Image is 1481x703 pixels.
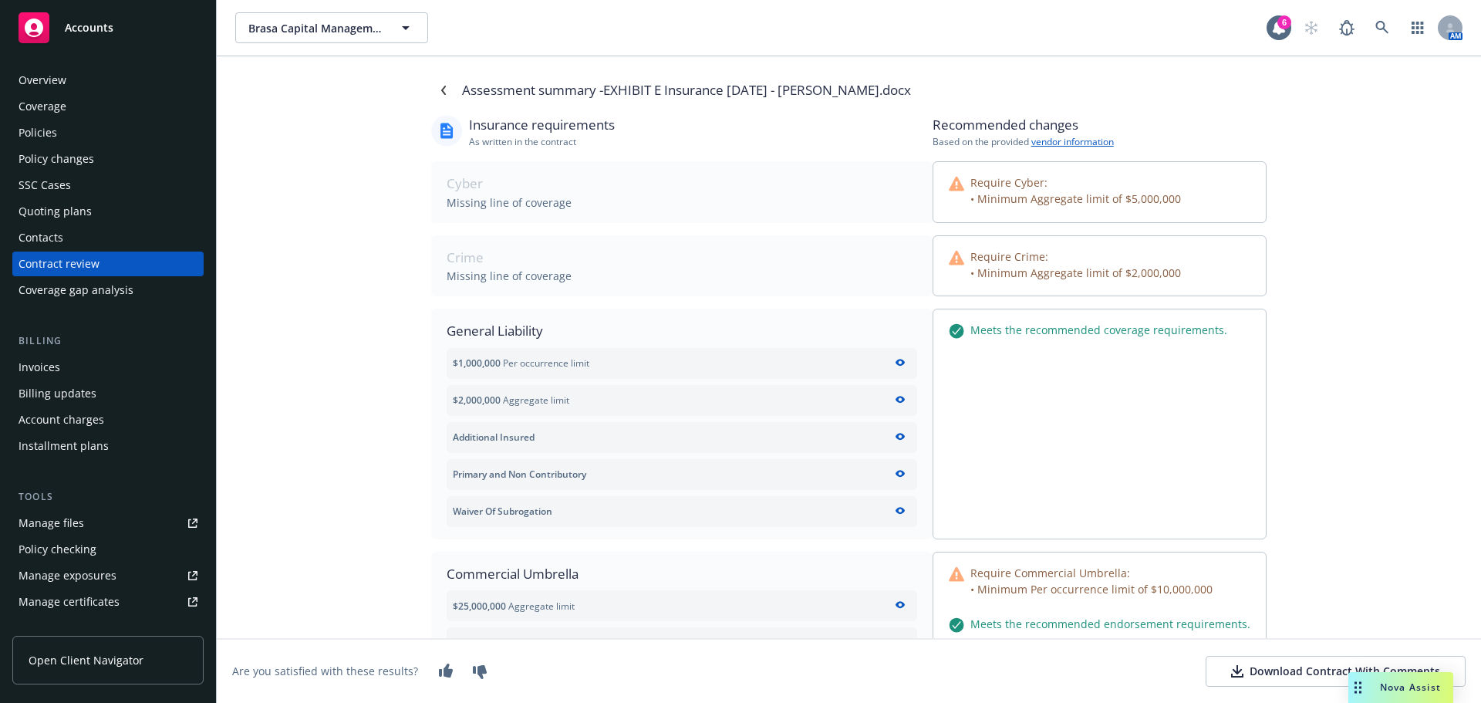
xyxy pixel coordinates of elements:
[12,173,204,198] a: SSC Cases
[886,593,911,618] a: View in contract
[1296,12,1327,43] a: Start snowing
[447,174,917,194] div: Cyber
[453,394,501,407] span: $2,000,000
[12,68,204,93] a: Overview
[1348,672,1453,703] button: Nova Assist
[12,355,204,380] a: Invoices
[19,563,116,588] div: Manage exposures
[235,12,428,43] button: Brasa Capital Management, LLC
[65,22,113,34] span: Accounts
[886,425,911,450] a: View in contract
[933,135,1267,149] div: Based on the provided
[970,265,1181,281] p: • Minimum Aggregate limit of $2,000,000
[12,511,204,536] a: Manage files
[19,434,109,458] div: Installment plans
[19,355,60,380] div: Invoices
[12,434,204,458] a: Installment plans
[886,351,911,376] a: View in contract
[12,278,204,302] a: Coverage gap analysis
[447,321,917,341] div: General Liability
[248,20,382,36] span: Brasa Capital Management, LLC
[933,115,1267,135] div: Recommended changes
[19,225,63,250] div: Contacts
[886,388,911,413] a: View in contract
[19,590,120,614] div: Manage certificates
[19,173,71,198] div: SSC Cases
[19,252,100,276] div: Contract review
[12,563,204,588] a: Manage exposures
[19,147,94,171] div: Policy changes
[29,652,143,668] span: Open Client Navigator
[447,459,917,490] div: Primary and Non Contributory
[970,616,1250,632] p: Meets the recommended endorsement requirements.
[1231,664,1440,679] div: Download Contract With Comments
[1348,672,1368,703] div: Drag to move
[19,407,104,432] div: Account charges
[1277,15,1291,29] div: 6
[886,462,911,487] a: View in contract
[12,252,204,276] a: Contract review
[970,248,1181,265] p: Require Crime:
[12,616,204,640] a: Manage claims
[19,94,66,119] div: Coverage
[1380,681,1441,694] span: Nova Assist
[886,630,911,655] a: View in contract
[12,225,204,250] a: Contacts
[453,394,569,407] div: Aggregate limit
[19,616,96,640] div: Manage claims
[19,278,133,302] div: Coverage gap analysis
[12,407,204,432] a: Account charges
[447,194,917,211] div: Missing line of coverage
[970,191,1181,207] p: • Minimum Aggregate limit of $5,000,000
[19,68,66,93] div: Overview
[970,322,1227,338] p: Meets the recommended coverage requirements.
[453,600,506,613] span: $25,000,000
[12,537,204,562] a: Policy checking
[12,590,204,614] a: Manage certificates
[19,199,92,224] div: Quoting plans
[19,120,57,145] div: Policies
[19,381,96,406] div: Billing updates
[12,381,204,406] a: Billing updates
[469,135,615,148] div: As written in the contract
[12,489,204,505] div: Tools
[447,627,917,658] div: Additional Insured
[232,664,418,680] div: Are you satisfied with these results?
[447,268,917,284] div: Missing line of coverage
[447,496,917,527] div: Waiver Of Subrogation
[447,564,917,584] div: Commercial Umbrella
[970,174,1181,191] p: Require Cyber:
[12,199,204,224] a: Quoting plans
[1331,12,1362,43] a: Report a Bug
[447,422,917,453] div: Additional Insured
[12,147,204,171] a: Policy changes
[12,120,204,145] a: Policies
[469,115,615,135] div: Insurance requirements
[19,537,96,562] div: Policy checking
[12,6,204,49] a: Accounts
[970,565,1213,581] p: Require Commercial Umbrella:
[462,80,911,100] div: Assessment summary - EXHIBIT E Insurance [DATE] - [PERSON_NAME].docx
[1031,135,1114,148] a: vendor information
[431,78,456,103] a: Navigate back
[12,333,204,349] div: Billing
[1206,656,1466,687] button: Download Contract With Comments
[453,600,575,613] div: Aggregate limit
[447,248,917,268] div: Crime
[453,357,589,370] div: Per occurrence limit
[12,94,204,119] a: Coverage
[19,511,84,536] div: Manage files
[970,581,1213,597] p: • Minimum Per occurrence limit of $10,000,000
[1402,12,1433,43] a: Switch app
[1367,12,1398,43] a: Search
[886,499,911,524] a: View in contract
[453,357,501,370] span: $1,000,000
